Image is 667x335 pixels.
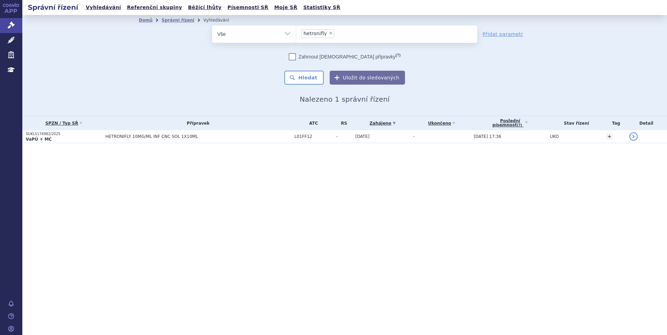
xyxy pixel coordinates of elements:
span: × [329,31,333,35]
h2: Správní řízení [22,2,84,12]
span: [DATE] [355,134,370,139]
th: Stav řízení [547,116,603,130]
li: Vyhledávání [203,15,238,25]
p: SUKLS174982/2025 [26,132,102,137]
span: Nalezeno 1 správní řízení [300,95,390,103]
span: - [413,134,415,139]
strong: VaPÚ + MC [26,137,52,142]
abbr: (?) [517,123,522,127]
a: Správní řízení [162,18,194,23]
th: ATC [291,116,333,130]
span: - [336,134,352,139]
a: Přidat parametr [482,31,523,38]
a: + [606,133,613,140]
a: Referenční skupiny [125,3,184,12]
a: Moje SŘ [272,3,299,12]
a: Písemnosti SŘ [225,3,270,12]
a: Vyhledávání [84,3,123,12]
th: Přípravek [102,116,291,130]
span: UKO [550,134,559,139]
a: detail [629,132,638,141]
input: hetronifly [336,29,340,38]
a: Ukončeno [413,118,470,128]
span: HETRONIFLY 10MG/ML INF CNC SOL 1X10ML [105,134,280,139]
span: hetronifly [303,31,327,36]
button: Hledat [284,71,324,85]
a: Domů [139,18,152,23]
a: Běžící lhůty [186,3,224,12]
span: [DATE] 17:36 [474,134,501,139]
abbr: (?) [396,53,400,57]
span: L01FF12 [294,134,333,139]
button: Uložit do sledovaných [330,71,405,85]
a: Zahájeno [355,118,410,128]
a: Poslednípísemnost(?) [474,116,547,130]
th: RS [333,116,352,130]
a: SPZN / Typ SŘ [26,118,102,128]
a: Statistiky SŘ [301,3,342,12]
label: Zahrnout [DEMOGRAPHIC_DATA] přípravky [289,53,400,60]
th: Tag [603,116,625,130]
th: Detail [626,116,667,130]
